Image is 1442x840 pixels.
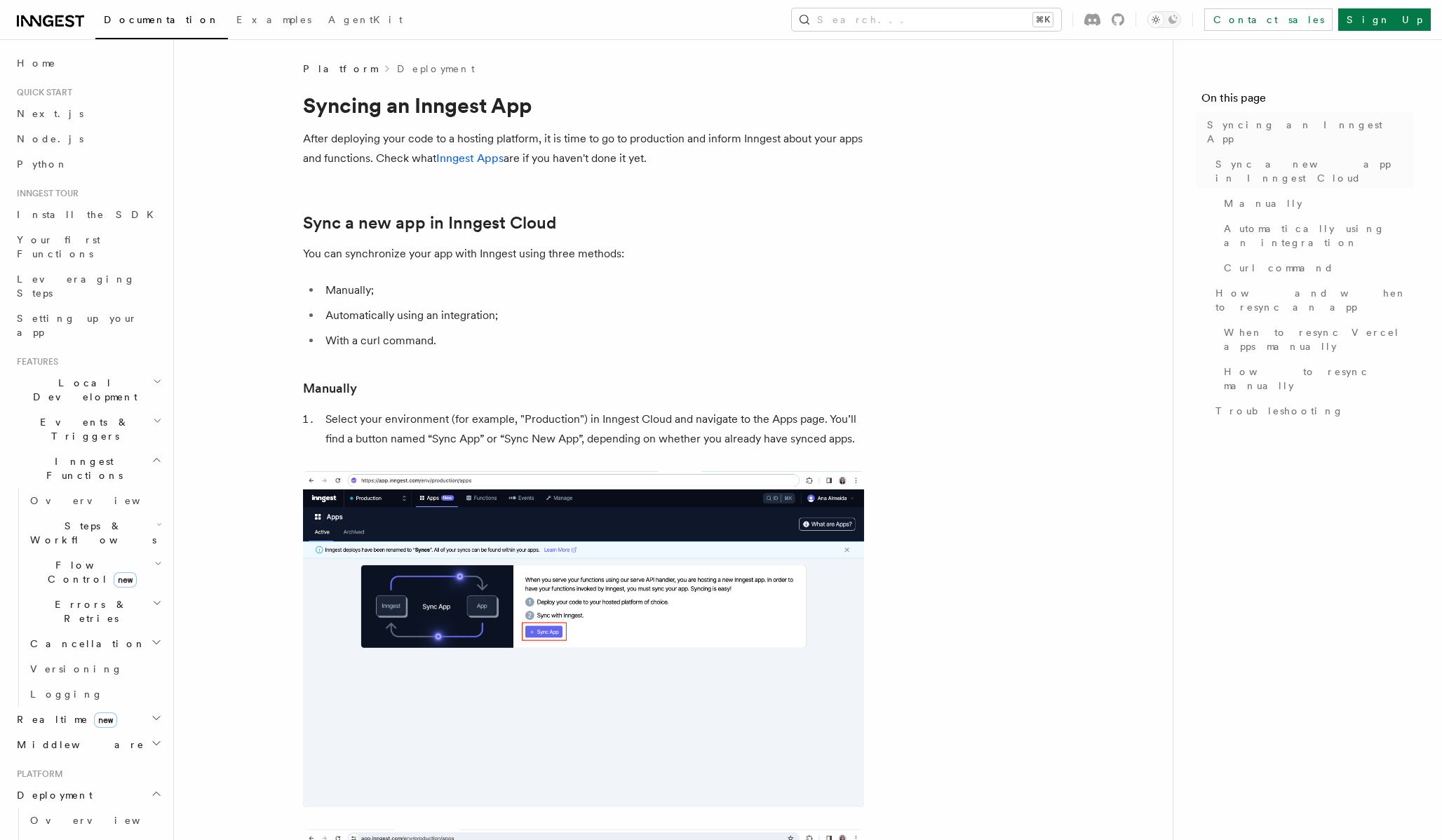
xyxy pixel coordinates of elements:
button: Local Development [11,370,165,409]
span: Setting up your app [17,313,137,338]
a: Syncing an Inngest App [1201,112,1414,151]
a: How to resync manually [1218,359,1414,398]
span: Logging [30,689,103,700]
p: After deploying your code to a hosting platform, it is time to go to production and inform Innges... [303,129,864,168]
span: Local Development [11,376,153,404]
div: Inngest Functions [11,488,165,707]
span: Errors & Retries [25,597,152,625]
button: Search...⌘K [792,8,1061,31]
a: Troubleshooting [1210,398,1414,424]
span: Middleware [11,738,144,752]
a: Manually [303,379,357,398]
span: When to resync Vercel apps manually [1224,325,1414,353]
span: Python [17,158,68,170]
a: Inngest Apps [436,151,504,165]
a: Automatically using an integration [1218,216,1414,255]
button: Errors & Retries [25,592,165,631]
a: Manually [1218,191,1414,216]
span: Curl command [1224,261,1334,275]
a: Overview [25,808,165,833]
a: Versioning [25,656,165,682]
span: Flow Control [25,558,154,586]
span: Your first Functions [17,234,100,259]
span: Realtime [11,712,117,726]
span: Home [17,56,56,70]
span: Events & Triggers [11,415,153,443]
span: Platform [303,62,377,76]
a: Next.js [11,101,165,126]
button: Inngest Functions [11,449,165,488]
button: Realtimenew [11,707,165,732]
li: Automatically using an integration; [321,306,864,325]
a: Node.js [11,126,165,151]
h4: On this page [1201,90,1414,112]
li: Select your environment (for example, "Production") in Inngest Cloud and navigate to the Apps pag... [321,409,864,449]
a: Sign Up [1338,8,1431,31]
span: Sync a new app in Inngest Cloud [1215,157,1414,185]
span: Inngest Functions [11,454,151,482]
span: Documentation [104,14,220,25]
li: Manually; [321,280,864,300]
button: Flow Controlnew [25,553,165,592]
span: Node.js [17,133,83,144]
span: Platform [11,768,63,780]
button: Middleware [11,732,165,757]
button: Events & Triggers [11,409,165,449]
a: Examples [228,4,320,38]
a: Sync a new app in Inngest Cloud [303,213,556,233]
button: Deployment [11,783,165,808]
a: Home [11,50,165,76]
a: How and when to resync an app [1210,280,1414,320]
p: You can synchronize your app with Inngest using three methods: [303,244,864,264]
a: Documentation [95,4,228,39]
a: Sync a new app in Inngest Cloud [1210,151,1414,191]
span: Versioning [30,663,123,675]
span: How and when to resync an app [1215,286,1414,314]
span: AgentKit [328,14,403,25]
a: Curl command [1218,255,1414,280]
a: Setting up your app [11,306,165,345]
span: Overview [30,495,175,506]
span: Steps & Workflows [25,519,156,547]
a: Leveraging Steps [11,266,165,306]
span: Cancellation [25,637,146,651]
a: Install the SDK [11,202,165,227]
span: How to resync manually [1224,365,1414,393]
span: Automatically using an integration [1224,222,1414,250]
span: Quick start [11,87,72,98]
span: Syncing an Inngest App [1207,118,1414,146]
kbd: ⌘K [1033,13,1053,27]
a: Contact sales [1204,8,1333,31]
li: With a curl command. [321,331,864,351]
span: Next.js [17,108,83,119]
a: Python [11,151,165,177]
span: Overview [30,815,175,826]
a: Overview [25,488,165,513]
span: Install the SDK [17,209,162,220]
button: Steps & Workflows [25,513,165,553]
span: new [114,572,137,588]
img: Inngest Cloud screen with sync App button when you have no apps synced yet [303,471,864,807]
span: new [94,712,117,728]
span: Features [11,356,58,367]
span: Troubleshooting [1215,404,1344,418]
h1: Syncing an Inngest App [303,93,864,118]
span: Deployment [11,788,93,802]
a: Logging [25,682,165,707]
span: Inngest tour [11,188,79,199]
a: Your first Functions [11,227,165,266]
span: Manually [1224,196,1302,210]
a: Deployment [397,62,475,76]
button: Toggle dark mode [1147,11,1181,28]
a: When to resync Vercel apps manually [1218,320,1414,359]
button: Cancellation [25,631,165,656]
a: AgentKit [320,4,411,38]
span: Leveraging Steps [17,273,135,299]
span: Examples [236,14,311,25]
